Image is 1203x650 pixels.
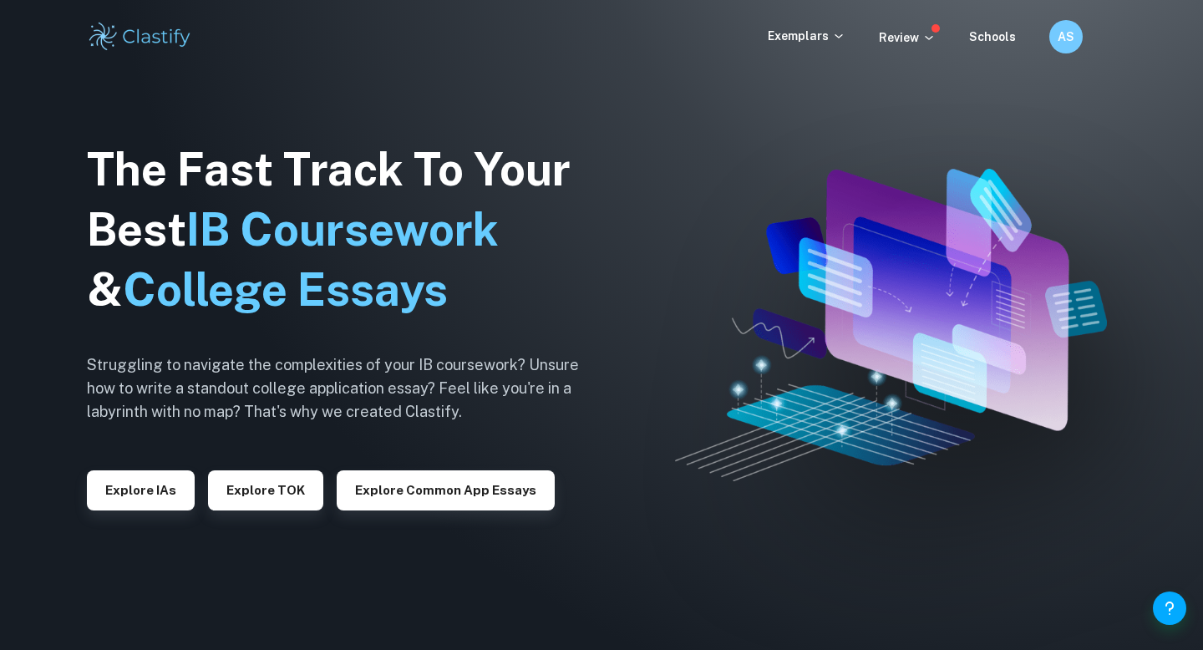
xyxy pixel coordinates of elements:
[675,169,1107,480] img: Clastify hero
[1049,20,1083,53] button: AS
[186,203,499,256] span: IB Coursework
[337,481,555,497] a: Explore Common App essays
[123,263,448,316] span: College Essays
[969,30,1016,43] a: Schools
[768,27,845,45] p: Exemplars
[1153,592,1186,625] button: Help and Feedback
[208,470,323,510] button: Explore TOK
[879,28,936,47] p: Review
[87,470,195,510] button: Explore IAs
[87,20,193,53] img: Clastify logo
[87,353,605,424] h6: Struggling to navigate the complexities of your IB coursework? Unsure how to write a standout col...
[337,470,555,510] button: Explore Common App essays
[87,481,195,497] a: Explore IAs
[208,481,323,497] a: Explore TOK
[1057,28,1076,46] h6: AS
[87,140,605,320] h1: The Fast Track To Your Best &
